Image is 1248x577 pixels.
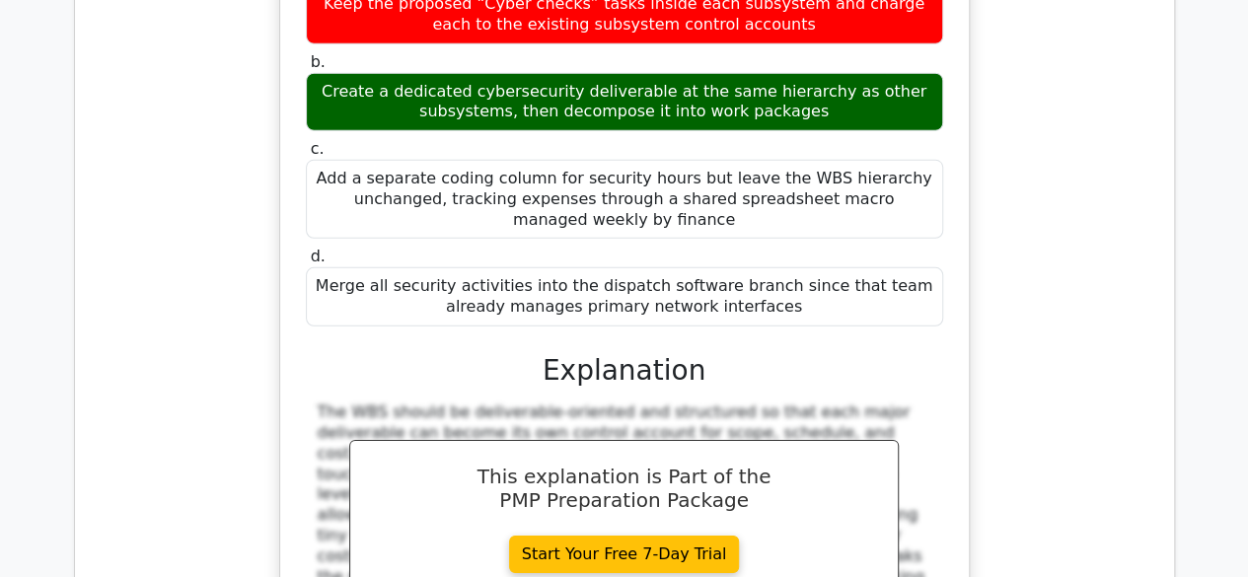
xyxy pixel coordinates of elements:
div: Add a separate coding column for security hours but leave the WBS hierarchy unchanged, tracking e... [306,160,943,239]
span: b. [311,52,326,71]
div: Merge all security activities into the dispatch software branch since that team already manages p... [306,267,943,326]
span: c. [311,139,325,158]
h3: Explanation [318,354,931,388]
span: d. [311,247,326,265]
a: Start Your Free 7-Day Trial [509,536,740,573]
div: Create a dedicated cybersecurity deliverable at the same hierarchy as other subsystems, then deco... [306,73,943,132]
